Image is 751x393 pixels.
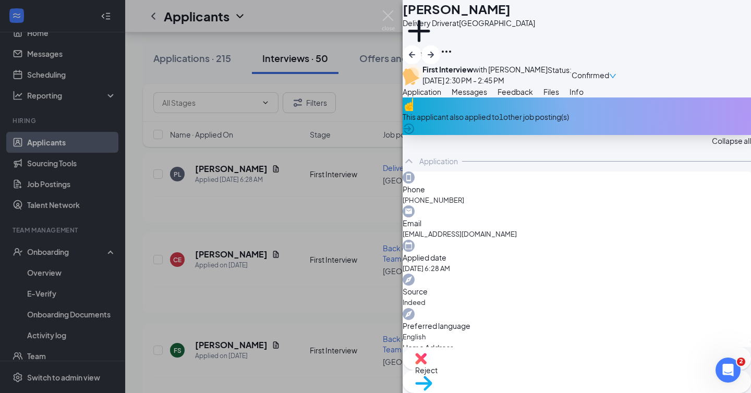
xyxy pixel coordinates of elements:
span: Preferred language [403,320,751,331]
span: Files [543,87,559,96]
div: Application [419,156,458,166]
span: Home Address [403,342,454,353]
span: [PHONE_NUMBER] [403,195,751,205]
svg: ArrowLeftNew [406,48,418,61]
span: Collapse all [712,135,751,146]
svg: Ellipses [440,45,453,58]
button: PlusAdd a tag [403,15,435,59]
div: Delivery Driver at [GEOGRAPHIC_DATA] [403,18,535,28]
span: Feedback [498,87,533,96]
svg: ArrowRight [425,48,437,61]
span: [DATE] 6:28 AM [403,263,751,274]
span: Indeed [403,297,751,308]
div: Status : [548,64,572,86]
svg: ArrowCircle [403,122,415,135]
div: with [PERSON_NAME] [422,64,548,75]
button: ArrowRight [421,45,440,64]
b: First Interview [422,65,473,74]
div: [DATE] 2:30 PM - 2:45 PM [422,75,548,86]
span: Confirmed [572,69,609,81]
span: English [403,331,751,342]
svg: Plus [403,15,435,47]
span: Info [570,87,584,96]
span: Email [403,217,751,229]
span: Application [403,87,441,96]
span: Phone [403,183,751,195]
svg: ChevronUp [403,155,415,167]
span: [EMAIL_ADDRESS][DOMAIN_NAME] [403,229,751,239]
span: down [609,72,616,80]
button: ArrowLeftNew [403,45,421,64]
iframe: Intercom live chat [716,358,741,383]
span: Messages [452,87,487,96]
span: Reject [415,364,738,376]
span: Source [403,286,751,297]
span: 2 [737,358,745,366]
div: This applicant also applied to 1 other job posting(s) [403,111,751,122]
span: Applied date [403,252,751,263]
